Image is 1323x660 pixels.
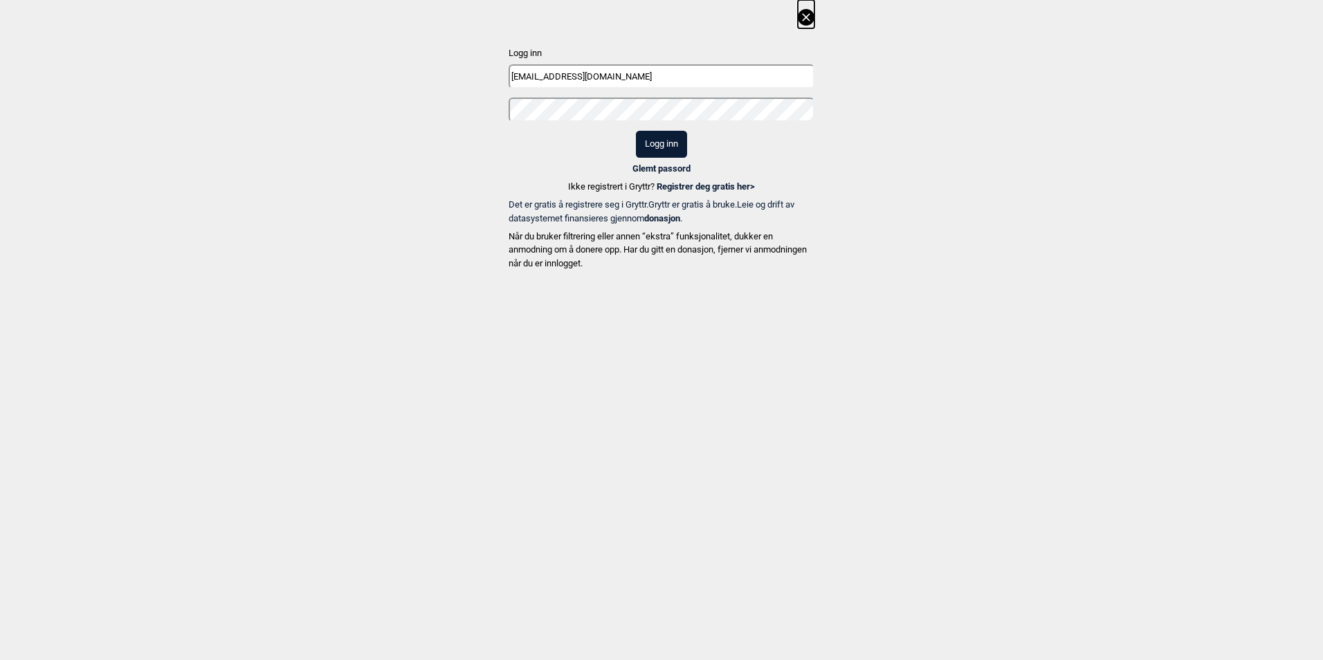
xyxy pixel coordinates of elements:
p: Logg inn [509,46,814,60]
b: donasjon [644,213,680,223]
a: Glemt passord [632,163,691,174]
a: Registrer deg gratis her> [657,181,755,192]
button: Logg inn [636,131,687,158]
p: Ikke registrert i Gryttr? [568,180,755,194]
p: Det er gratis å registrere seg i Gryttr. Gryttr er gratis å bruke. Leie og drift av datasystemet ... [509,198,814,225]
a: Det er gratis å registrere seg i Gryttr.Gryttr er gratis å bruke.Leie og drift av datasystemet fi... [509,198,814,225]
p: Når du bruker filtrering eller annen “ekstra” funksjonalitet, dukker en anmodning om å donere opp... [509,230,814,271]
input: Epost [509,64,814,89]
